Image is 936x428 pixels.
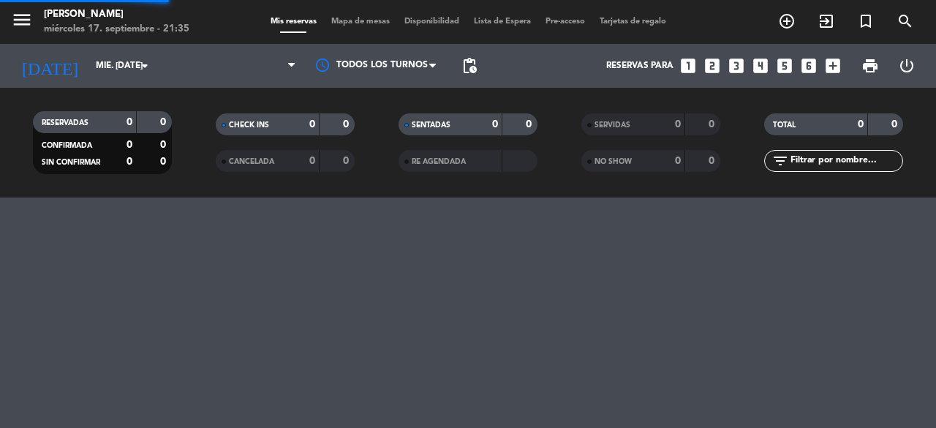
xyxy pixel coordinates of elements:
span: Mis reservas [263,18,324,26]
span: Reservas para [606,61,673,71]
strong: 0 [891,119,900,129]
span: print [861,57,879,75]
strong: 0 [160,140,169,150]
i: search [897,12,914,30]
span: Disponibilidad [397,18,467,26]
span: Lista de Espera [467,18,538,26]
strong: 0 [127,140,132,150]
i: looks_one [679,56,698,75]
span: SIN CONFIRMAR [42,159,100,166]
i: arrow_drop_down [136,57,154,75]
strong: 0 [127,157,132,167]
i: add_circle_outline [778,12,796,30]
span: RE AGENDADA [412,158,466,165]
strong: 0 [127,117,132,127]
strong: 0 [492,119,498,129]
strong: 0 [858,119,864,129]
span: CHECK INS [229,121,269,129]
span: TOTAL [773,121,796,129]
strong: 0 [675,156,681,166]
i: turned_in_not [857,12,875,30]
span: CANCELADA [229,158,274,165]
div: LOG OUT [888,44,925,88]
strong: 0 [343,119,352,129]
i: looks_5 [775,56,794,75]
button: menu [11,9,33,36]
i: menu [11,9,33,31]
div: miércoles 17. septiembre - 21:35 [44,22,189,37]
i: looks_two [703,56,722,75]
strong: 0 [709,119,717,129]
strong: 0 [309,119,315,129]
strong: 0 [709,156,717,166]
i: filter_list [771,152,789,170]
input: Filtrar por nombre... [789,153,902,169]
span: SENTADAS [412,121,450,129]
i: add_box [823,56,842,75]
span: Tarjetas de regalo [592,18,673,26]
span: CONFIRMADA [42,142,92,149]
i: exit_to_app [818,12,835,30]
i: [DATE] [11,50,88,82]
span: NO SHOW [595,158,632,165]
i: looks_4 [751,56,770,75]
i: power_settings_new [898,57,916,75]
strong: 0 [160,117,169,127]
span: pending_actions [461,57,478,75]
strong: 0 [343,156,352,166]
strong: 0 [160,157,169,167]
span: Mapa de mesas [324,18,397,26]
i: looks_3 [727,56,746,75]
div: [PERSON_NAME] [44,7,189,22]
span: SERVIDAS [595,121,630,129]
span: Pre-acceso [538,18,592,26]
i: looks_6 [799,56,818,75]
span: RESERVADAS [42,119,88,127]
strong: 0 [309,156,315,166]
strong: 0 [526,119,535,129]
strong: 0 [675,119,681,129]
